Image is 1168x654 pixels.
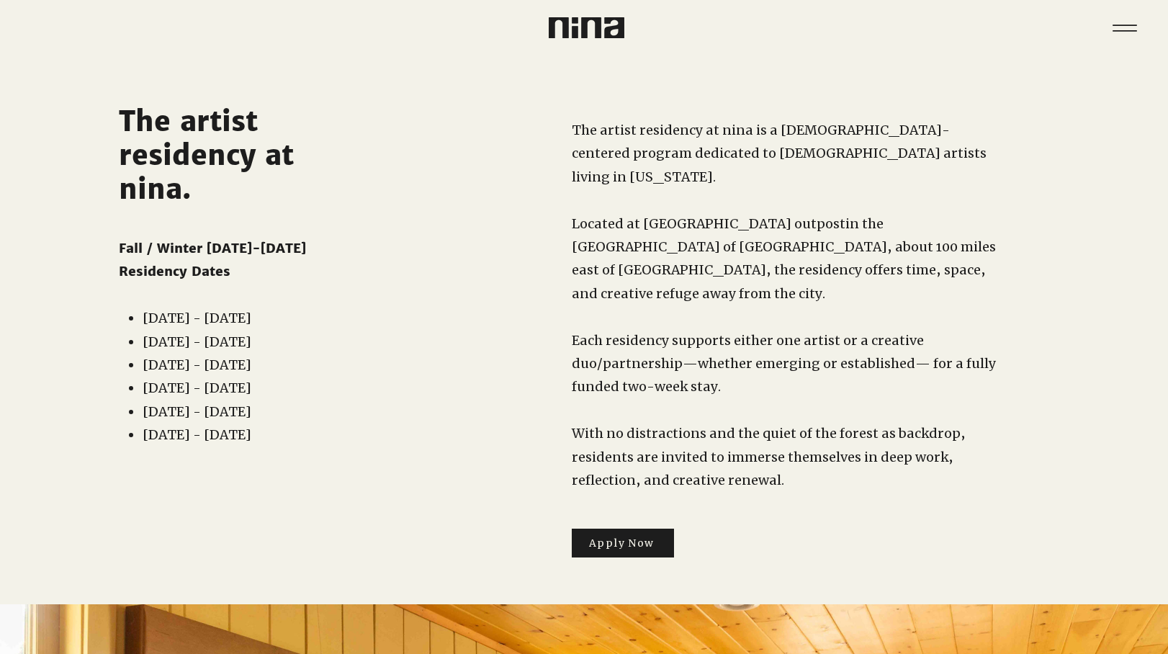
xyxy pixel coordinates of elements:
[589,537,655,550] span: Apply Now
[1102,6,1146,50] button: Menu
[143,426,251,443] span: [DATE] - [DATE]
[572,529,674,557] a: Apply Now
[119,240,306,279] span: Fall / Winter [DATE]-[DATE] Residency Dates
[572,425,966,488] span: With no distractions and the quiet of the forest as backdrop, residents are invited to immerse th...
[119,104,294,206] span: The artist residency at nina.
[572,122,987,185] span: The artist residency at nina is a [DEMOGRAPHIC_DATA]-centered program dedicated to [DEMOGRAPHIC_D...
[143,333,251,350] span: [DATE] - [DATE]
[143,380,251,396] span: [DATE] - [DATE]
[143,357,251,373] span: [DATE] - [DATE]
[572,332,996,395] span: Each residency supports either one artist or a creative duo/partnership—whether emerging or estab...
[549,17,624,38] img: Nina Logo CMYK_Charcoal.png
[143,310,251,326] span: [DATE] - [DATE]
[1102,6,1146,50] nav: Site
[572,215,845,232] span: Located at [GEOGRAPHIC_DATA] outpost
[572,215,996,302] span: in the [GEOGRAPHIC_DATA] of [GEOGRAPHIC_DATA], about 100 miles east of [GEOGRAPHIC_DATA], the res...
[143,403,251,420] span: [DATE] - [DATE]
